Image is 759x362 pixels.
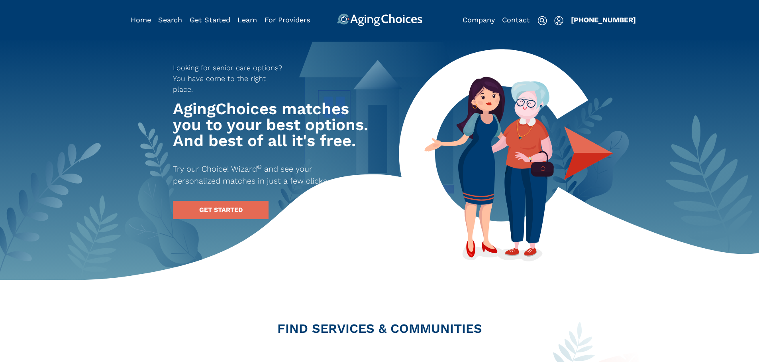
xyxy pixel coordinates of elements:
a: Contact [502,16,530,24]
div: Popover trigger [158,14,182,26]
a: Learn [237,16,257,24]
a: Home [131,16,151,24]
a: For Providers [265,16,310,24]
a: Company [463,16,495,24]
a: Get Started [190,16,230,24]
img: user-icon.svg [554,16,563,26]
sup: © [257,163,262,170]
img: search-icon.svg [537,16,547,26]
p: Try our Choice! Wizard and see your personalized matches in just a few clicks. [173,163,358,187]
div: Popover trigger [554,14,563,26]
img: AgingChoices [337,14,422,26]
a: GET STARTED [173,201,269,219]
a: [PHONE_NUMBER] [571,16,636,24]
p: Looking for senior care options? You have come to the right place. [173,62,288,95]
h2: FIND SERVICES & COMMUNITIES [125,322,635,335]
h1: AgingChoices matches you to your best options. And best of all it's free. [173,101,372,149]
a: Search [158,16,182,24]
